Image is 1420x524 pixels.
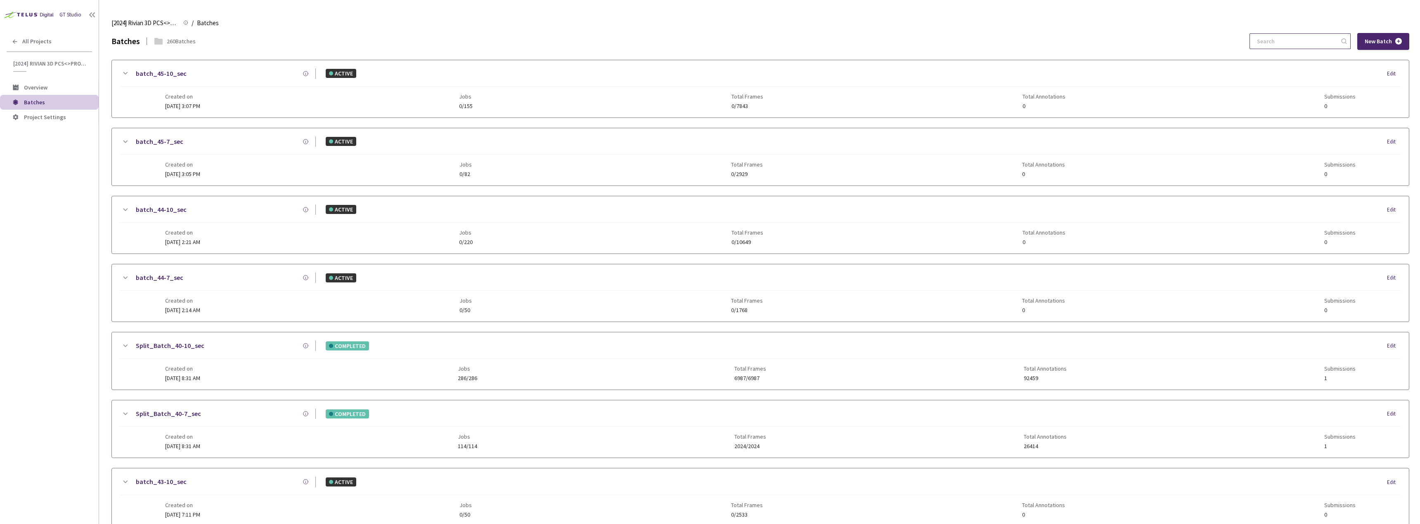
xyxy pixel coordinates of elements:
[731,161,763,168] span: Total Frames
[1022,297,1065,304] span: Total Annotations
[1022,171,1065,177] span: 0
[165,102,200,110] span: [DATE] 3:07 PM
[1024,443,1067,449] span: 26414
[1324,375,1356,381] span: 1
[167,37,196,46] div: 260 Batches
[326,205,356,214] div: ACTIVE
[136,204,187,215] a: batch_44-10_sec
[1324,161,1356,168] span: Submissions
[111,18,178,28] span: [2024] Rivian 3D PCS<>Production
[24,99,45,106] span: Batches
[459,307,472,313] span: 0/50
[1324,365,1356,372] span: Submissions
[1324,103,1356,109] span: 0
[731,103,763,109] span: 0/7843
[459,171,472,177] span: 0/82
[165,442,200,450] span: [DATE] 8:31 AM
[1324,297,1356,304] span: Submissions
[136,477,187,487] a: batch_43-10_sec
[458,443,477,449] span: 114/114
[734,365,766,372] span: Total Frames
[165,306,200,314] span: [DATE] 2:14 AM
[112,60,1409,117] div: batch_45-10_secACTIVEEditCreated on[DATE] 3:07 PMJobs0/155Total Frames0/7843Total Annotations0Sub...
[24,113,66,121] span: Project Settings
[326,341,369,350] div: COMPLETED
[1022,93,1065,100] span: Total Annotations
[24,84,47,91] span: Overview
[1387,478,1401,486] div: Edit
[136,68,187,79] a: batch_45-10_sec
[1324,93,1356,100] span: Submissions
[1022,307,1065,313] span: 0
[22,38,52,45] span: All Projects
[326,273,356,282] div: ACTIVE
[165,433,200,440] span: Created on
[1387,274,1401,282] div: Edit
[165,365,200,372] span: Created on
[136,341,204,351] a: Split_Batch_40-10_sec
[1024,365,1067,372] span: Total Annotations
[136,409,201,419] a: Split_Batch_40-7_sec
[1324,307,1356,313] span: 0
[1252,34,1340,49] input: Search
[1324,239,1356,245] span: 0
[112,196,1409,254] div: batch_44-10_secACTIVEEditCreated on[DATE] 2:21 AMJobs0/220Total Frames0/10649Total Annotations0Su...
[1324,512,1356,518] span: 0
[1324,171,1356,177] span: 0
[734,443,766,449] span: 2024/2024
[136,273,183,283] a: batch_44-7_sec
[459,103,473,109] span: 0/155
[1022,229,1065,236] span: Total Annotations
[459,229,473,236] span: Jobs
[326,409,369,418] div: COMPLETED
[136,136,183,147] a: batch_45-7_sec
[111,35,140,47] div: Batches
[731,307,763,313] span: 0/1768
[112,400,1409,458] div: Split_Batch_40-7_secCOMPLETEDEditCreated on[DATE] 8:31 AMJobs114/114Total Frames2024/2024Total An...
[1022,512,1065,518] span: 0
[13,60,87,67] span: [2024] Rivian 3D PCS<>Production
[165,161,200,168] span: Created on
[165,229,200,236] span: Created on
[112,332,1409,390] div: Split_Batch_40-10_secCOMPLETEDEditCreated on[DATE] 8:31 AMJobs286/286Total Frames6987/6987Total A...
[1387,138,1401,146] div: Edit
[734,375,766,381] span: 6987/6987
[326,137,356,146] div: ACTIVE
[734,433,766,440] span: Total Frames
[1022,161,1065,168] span: Total Annotations
[1024,375,1067,381] span: 92459
[731,502,763,508] span: Total Frames
[458,365,477,372] span: Jobs
[459,161,472,168] span: Jobs
[459,93,473,100] span: Jobs
[165,297,200,304] span: Created on
[731,171,763,177] span: 0/2929
[459,502,472,508] span: Jobs
[1022,502,1065,508] span: Total Annotations
[112,128,1409,186] div: batch_45-7_secACTIVEEditCreated on[DATE] 3:05 PMJobs0/82Total Frames0/2929Total Annotations0Submi...
[1324,433,1356,440] span: Submissions
[326,69,356,78] div: ACTIVE
[1365,38,1392,45] span: New Batch
[731,93,763,100] span: Total Frames
[197,18,219,28] span: Batches
[1324,443,1356,449] span: 1
[1387,342,1401,350] div: Edit
[1387,410,1401,418] div: Edit
[59,11,81,19] div: GT Studio
[1387,70,1401,78] div: Edit
[165,93,200,100] span: Created on
[459,512,472,518] span: 0/50
[731,512,763,518] span: 0/2533
[165,511,200,518] span: [DATE] 7:11 PM
[1324,502,1356,508] span: Submissions
[1022,239,1065,245] span: 0
[458,433,477,440] span: Jobs
[459,297,472,304] span: Jobs
[459,239,473,245] span: 0/220
[458,375,477,381] span: 286/286
[112,264,1409,322] div: batch_44-7_secACTIVEEditCreated on[DATE] 2:14 AMJobs0/50Total Frames0/1768Total Annotations0Submi...
[165,170,200,178] span: [DATE] 3:05 PM
[731,239,763,245] span: 0/10649
[192,18,194,28] li: /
